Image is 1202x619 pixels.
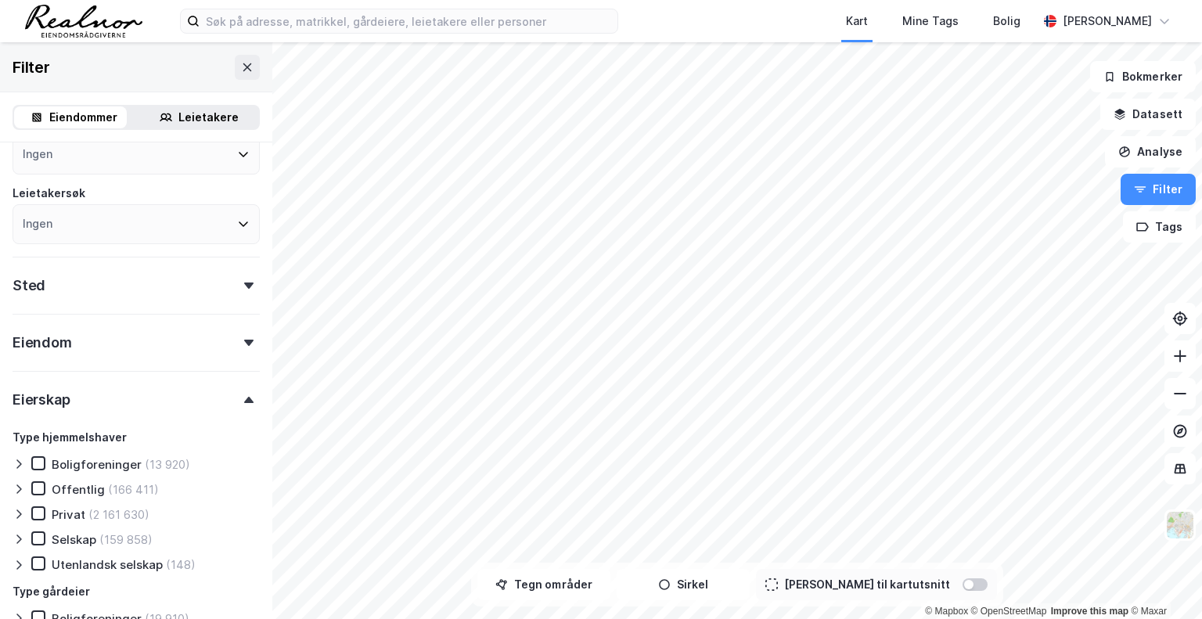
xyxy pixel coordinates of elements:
button: Sirkel [617,569,750,600]
div: Eierskap [13,390,70,409]
div: Leietakersøk [13,184,85,203]
div: (148) [166,557,196,572]
img: realnor-logo.934646d98de889bb5806.png [25,5,142,38]
div: Filter [13,55,50,80]
div: Leietakere [178,108,239,127]
div: Offentlig [52,482,105,497]
div: (166 411) [108,482,159,497]
div: Eiendommer [49,108,117,127]
button: Tegn områder [477,569,610,600]
div: Ingen [23,214,52,233]
iframe: Chat Widget [1124,544,1202,619]
button: Filter [1121,174,1196,205]
div: Kart [846,12,868,31]
img: Z [1165,510,1195,540]
div: Kontrollprogram for chat [1124,544,1202,619]
a: Mapbox [925,606,968,617]
div: Utenlandsk selskap [52,557,163,572]
input: Søk på adresse, matrikkel, gårdeiere, leietakere eller personer [200,9,617,33]
div: (2 161 630) [88,507,149,522]
a: Improve this map [1051,606,1128,617]
div: Sted [13,276,45,295]
div: (13 920) [145,457,190,472]
div: Type hjemmelshaver [13,428,127,447]
div: Privat [52,507,85,522]
div: Bolig [993,12,1020,31]
div: Eiendom [13,333,72,352]
button: Bokmerker [1090,61,1196,92]
div: Boligforeninger [52,457,142,472]
button: Datasett [1100,99,1196,130]
div: Type gårdeier [13,582,90,601]
div: Selskap [52,532,96,547]
div: Ingen [23,145,52,164]
div: [PERSON_NAME] til kartutsnitt [784,575,950,594]
a: OpenStreetMap [971,606,1047,617]
div: (159 858) [99,532,153,547]
button: Analyse [1105,136,1196,167]
div: Mine Tags [902,12,959,31]
button: Tags [1123,211,1196,243]
div: [PERSON_NAME] [1063,12,1152,31]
